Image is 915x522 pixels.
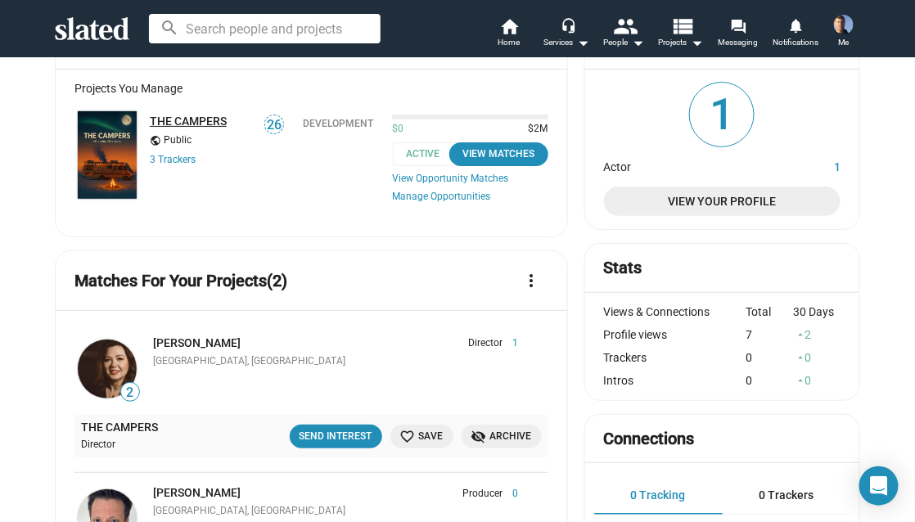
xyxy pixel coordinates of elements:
input: Search people and projects [149,14,381,43]
span: $0 [393,123,404,136]
mat-icon: visibility_off [471,429,487,444]
span: $2M [522,123,548,136]
div: People [603,33,644,52]
span: Producer [463,488,503,501]
mat-icon: arrow_drop_up [795,352,806,363]
mat-icon: notifications [787,17,803,33]
mat-icon: arrow_drop_down [628,33,647,52]
div: Intros [604,374,746,387]
a: [PERSON_NAME] [153,486,241,499]
span: Archive [471,428,532,445]
div: [GEOGRAPHIC_DATA], [GEOGRAPHIC_DATA] [153,355,519,368]
img: Joel Cousins [834,15,854,34]
a: Notifications [767,16,824,52]
div: View Matches [459,146,539,163]
a: Messaging [710,16,767,52]
mat-icon: people [614,14,638,38]
button: Send Interest [290,425,382,448]
div: Trackers [604,351,746,364]
div: 30 Days [793,305,841,318]
div: 2 [793,328,841,341]
div: 0 [793,374,841,387]
mat-card-title: Matches For Your Projects [74,270,287,292]
span: 26 [265,117,283,133]
span: View Your Profile [617,187,827,216]
dt: Actor [604,156,779,173]
span: Me [838,33,850,52]
div: Open Intercom Messenger [859,466,899,506]
span: Active [393,142,462,166]
div: Director [81,439,217,452]
a: THE CAMPERS [81,420,158,435]
div: [GEOGRAPHIC_DATA], [GEOGRAPHIC_DATA] [153,505,519,518]
a: Home [480,16,538,52]
mat-icon: more_vert [522,271,542,290]
span: 0 [503,488,519,501]
button: People [595,16,652,52]
div: Total [746,305,793,318]
a: Manage Opportunities [393,191,548,204]
span: Messaging [719,33,759,52]
img: April Kasper [78,340,137,398]
mat-icon: forum [730,18,746,34]
mat-icon: arrow_drop_down [573,33,593,52]
div: 0 [746,351,793,364]
a: [PERSON_NAME] [153,336,241,349]
mat-icon: arrow_drop_up [795,329,806,340]
div: Profile views [604,328,746,341]
mat-card-title: Stats [604,257,642,279]
mat-icon: arrow_drop_down [687,33,707,52]
span: Notifications [773,33,818,52]
a: View Opportunity Matches [393,173,548,184]
mat-icon: headset_mic [561,18,575,33]
a: View Your Profile [604,187,841,216]
span: 0 Tracking [630,488,685,502]
span: 2 [121,385,139,401]
button: View Matches [449,142,548,166]
mat-icon: home [499,16,519,36]
div: Projects You Manage [74,82,548,95]
span: 0 Trackers [759,488,814,502]
span: s [191,154,196,165]
mat-icon: favorite_border [400,429,416,444]
span: Director [469,337,503,350]
mat-icon: arrow_drop_up [795,375,806,386]
dd: 1 [779,156,841,173]
button: Save [390,425,453,448]
img: THE CAMPERS [78,111,137,199]
span: Public [164,134,192,147]
span: Projects [659,33,704,52]
a: THE CAMPERS [74,108,140,202]
mat-card-title: Connections [604,428,695,450]
span: (2) [267,271,287,290]
span: 1 [503,337,519,350]
a: THE CAMPERS [150,115,227,128]
div: 0 [793,351,841,364]
button: Services [538,16,595,52]
button: Joel CousinsMe [824,11,863,54]
div: 0 [746,374,793,387]
div: Services [543,33,589,52]
div: Development [303,118,373,129]
a: 3 Trackers [150,154,196,165]
span: Save [400,428,444,445]
a: April Kasper [74,336,140,402]
div: Views & Connections [604,305,746,318]
span: 1 [690,83,754,146]
mat-icon: view_list [671,14,695,38]
span: Home [498,33,521,52]
div: 7 [746,328,793,341]
button: Archive [462,425,542,448]
button: Projects [652,16,710,52]
div: Send Interest [300,428,372,445]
